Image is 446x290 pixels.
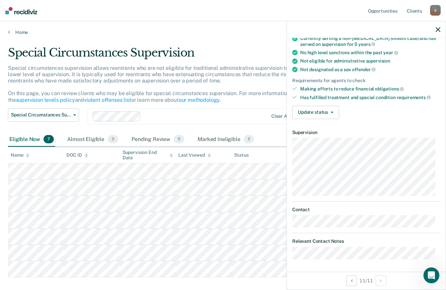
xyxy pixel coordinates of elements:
[292,207,440,213] dt: Contact
[88,224,111,229] span: Messages
[66,208,133,234] button: Messages
[108,135,118,144] span: 3
[430,5,441,16] div: d
[8,29,438,35] a: Home
[5,7,37,14] img: Recidiviz
[271,113,300,119] div: Clear agents
[13,47,120,81] p: Hi [EMAIL_ADDRESS][DOMAIN_NAME] 👋
[8,65,334,103] p: Special circumstances supervision allows reentrants who are not eligible for traditional administ...
[196,132,255,147] div: Marked Ineligible
[16,97,75,103] a: supervision levels policy
[292,106,339,119] button: Update status
[14,106,111,113] div: Send us a message
[84,97,131,103] a: violent offenses list
[7,101,126,119] div: Send us a message
[178,152,211,158] div: Last Viewed
[383,50,398,55] span: year
[11,112,71,118] span: Special Circumstances Supervision
[66,132,120,147] div: Almost Eligible
[26,224,41,229] span: Home
[292,238,440,244] dt: Relevant Contact Notes
[423,267,439,283] iframe: Intercom live chat
[130,132,186,147] div: Pending Review
[174,135,184,144] span: 5
[114,11,126,23] div: Close
[13,13,50,23] img: logo
[44,135,54,144] span: 7
[179,97,220,103] a: our methodology
[90,11,104,24] img: Profile image for Rajan
[300,36,440,47] div: Currently serving a non-[MEDICAL_DATA] (violent case) and has served on supervision for 5
[366,58,390,64] span: supervision
[300,86,440,92] div: Making efforts to reduce financial
[352,67,376,72] span: offender
[300,94,440,100] div: Has fulfilled treatment and special condition
[287,272,446,289] div: 11 / 11
[375,86,404,91] span: obligations
[11,152,29,158] div: Name
[65,11,78,24] img: Profile image for Naomi
[234,152,248,158] div: Status
[397,95,431,100] span: requirements
[292,78,440,83] div: Requirements for agents to check
[244,135,254,144] span: 2
[300,50,440,56] div: No high level sanctions within the past
[8,132,55,147] div: Eligible Now
[8,46,342,65] div: Special Circumstances Supervision
[346,275,357,286] button: Previous Opportunity
[292,130,440,135] dt: Supervision
[66,152,88,158] div: DOC ID
[358,42,375,47] span: years
[376,275,386,286] button: Next Opportunity
[13,81,120,92] p: How can we help?
[123,150,173,161] div: Supervision End Date
[300,67,440,72] div: Not designated as a sex
[78,11,91,24] img: Profile image for Kim
[300,58,440,64] div: Not eligible for administrative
